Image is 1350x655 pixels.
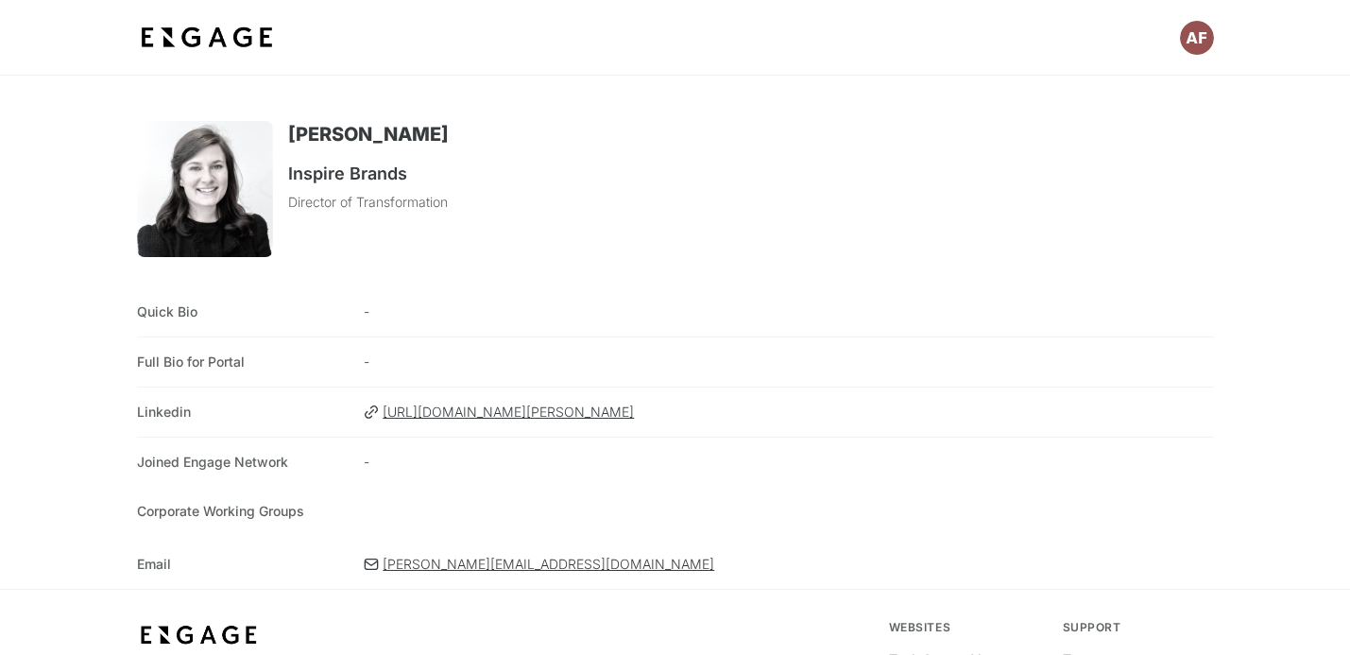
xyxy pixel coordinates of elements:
[137,620,262,650] img: bdf1fb74-1727-4ba0-a5bd-bc74ae9fc70b.jpeg
[288,121,449,147] h1: [PERSON_NAME]
[137,403,350,422] span: Linkedin
[137,502,350,521] span: Corporate Working Groups
[364,353,1213,371] span: -
[137,21,277,55] img: bdf1fb74-1727-4ba0-a5bd-bc74ae9fc70b.jpeg
[288,163,449,185] h2: Inspire Brands
[288,193,449,212] p: Director of Transformation
[1180,21,1214,55] button: Open profile menu
[1063,620,1214,635] div: Support
[364,453,1213,472] span: -
[137,453,350,472] span: Joined Engage Network
[364,555,1213,574] a: [PERSON_NAME][EMAIL_ADDRESS][DOMAIN_NAME]
[383,403,1213,422] span: [URL][DOMAIN_NAME][PERSON_NAME]
[137,121,273,257] img: WCpSBzy5pwUlg834DDvVRmYFPWmigF6OBC1N5wwzZDM
[383,555,1213,574] span: [PERSON_NAME][EMAIL_ADDRESS][DOMAIN_NAME]
[137,555,350,574] span: Email
[364,403,1213,422] a: [URL][DOMAIN_NAME][PERSON_NAME]
[1180,21,1214,55] img: Profile picture of Anne Felts
[137,353,350,371] span: Full Bio for Portal
[137,302,350,321] span: Quick Bio
[364,302,1213,321] span: -
[889,620,1040,635] div: Websites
